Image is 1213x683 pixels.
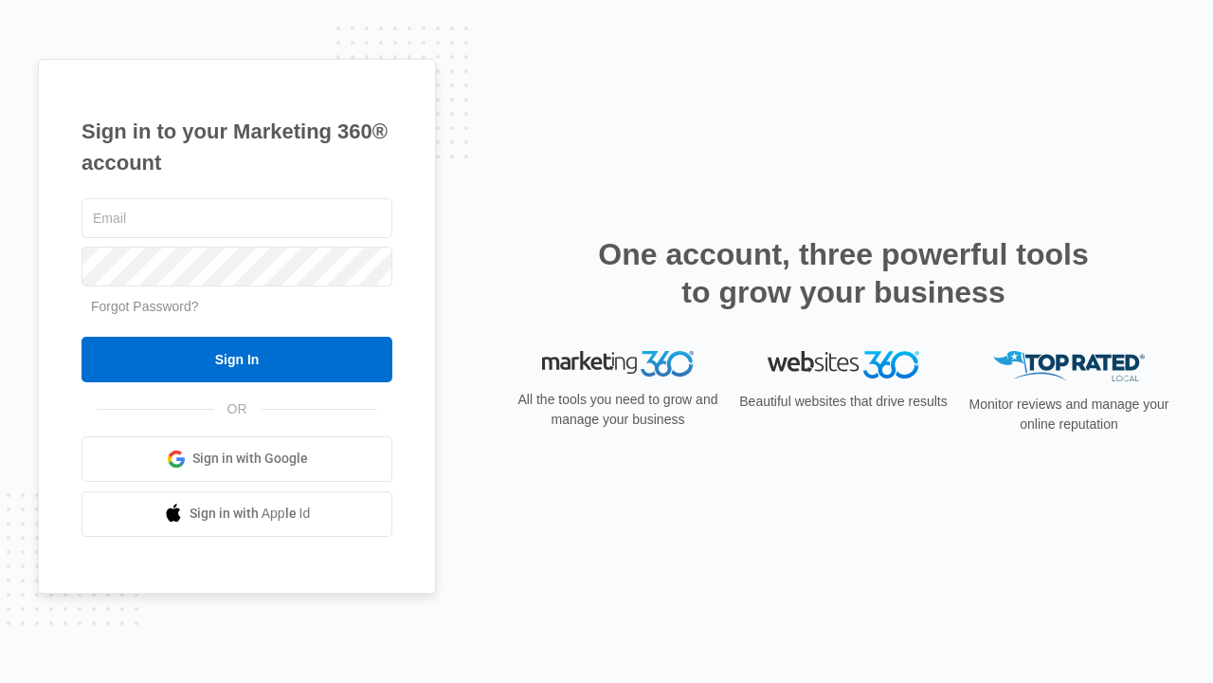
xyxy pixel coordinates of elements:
[81,436,392,482] a: Sign in with Google
[91,299,199,314] a: Forgot Password?
[192,449,308,469] span: Sign in with Google
[737,392,950,412] p: Beautiful websites that drive results
[592,235,1095,311] h2: One account, three powerful tools to grow your business
[81,337,392,382] input: Sign In
[768,351,919,378] img: Websites 360
[81,116,392,178] h1: Sign in to your Marketing 360® account
[512,390,724,430] p: All the tools you need to grow and manage your business
[963,395,1175,434] p: Monitor reviews and manage your online reputation
[190,504,311,524] span: Sign in with Apple Id
[214,399,261,419] span: OR
[81,198,392,238] input: Email
[993,351,1145,382] img: Top Rated Local
[542,351,694,378] img: Marketing 360
[81,491,392,537] a: Sign in with Apple Id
